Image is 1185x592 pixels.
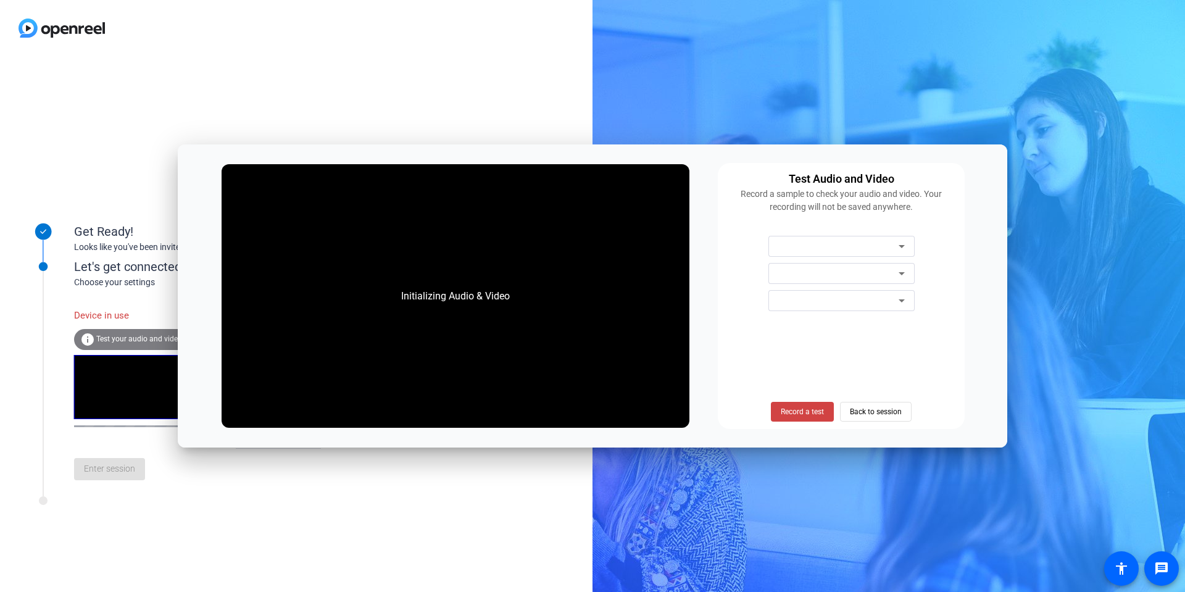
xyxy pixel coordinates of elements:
div: Choose your settings [74,276,346,289]
div: Test Audio and Video [789,170,894,188]
mat-icon: accessibility [1114,561,1129,576]
button: Record a test [771,402,834,422]
div: Looks like you've been invited to join [74,241,321,254]
div: Let's get connected. [74,257,346,276]
span: Record a test [781,406,824,417]
button: Back to session [840,402,912,422]
div: Get Ready! [74,222,321,241]
mat-icon: info [80,332,95,347]
div: Initializing Audio & Video [389,277,522,316]
mat-icon: message [1154,561,1169,576]
span: Test your audio and video [96,335,182,343]
div: Device in use [74,302,210,329]
div: Record a sample to check your audio and video. Your recording will not be saved anywhere. [725,188,957,214]
span: Back to session [850,400,902,423]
